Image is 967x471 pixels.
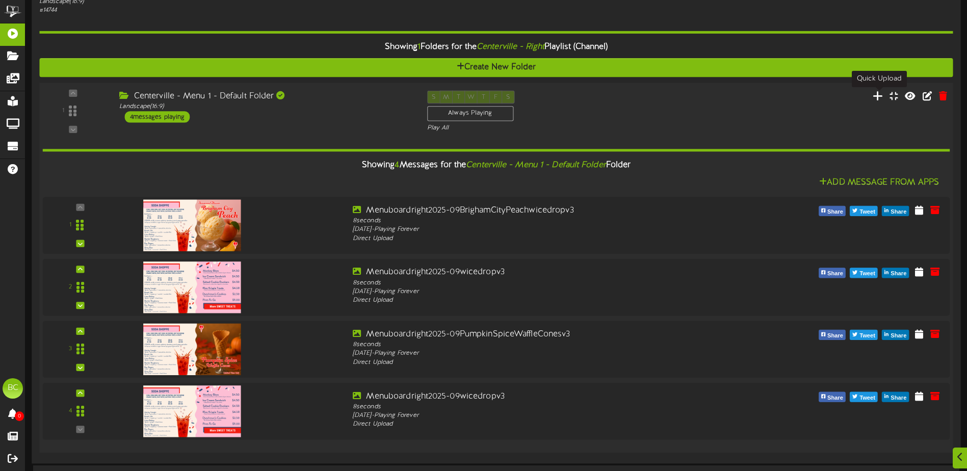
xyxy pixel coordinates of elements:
[850,330,878,340] button: Tweet
[882,392,909,402] button: Share
[353,205,715,217] div: Menuboardright2025-09BrighamCityPeachwicedropv3
[825,392,845,404] span: Share
[825,206,845,218] span: Share
[850,392,878,402] button: Tweet
[888,392,908,404] span: Share
[119,102,411,111] div: Landscape ( 16:9 )
[119,91,411,102] div: Centerville - Menu 1 - Default Folder
[35,154,957,176] div: Showing Messages for the Folder
[143,324,241,375] img: 3238cce7-8e08-40cd-87f5-ebf6e704191a.png
[353,287,715,296] div: [DATE] - Playing Forever
[353,420,715,429] div: Direct Upload
[850,268,878,278] button: Tweet
[32,36,960,58] div: Showing Folders for the Playlist (Channel)
[39,6,411,15] div: # 14744
[395,161,399,170] span: 4
[353,296,715,305] div: Direct Upload
[819,206,846,216] button: Share
[143,261,241,313] img: 7f1e568c-988c-44b1-8a38-16beb06503e1.png
[125,111,190,122] div: 4 messages playing
[15,411,24,421] span: 0
[143,385,241,437] img: a1974ec2-51ec-4842-a20d-ad932d185cae.png
[417,42,421,51] span: 1
[857,392,877,404] span: Tweet
[353,234,715,243] div: Direct Upload
[3,378,23,399] div: BC
[353,403,715,411] div: 8 seconds
[882,206,909,216] button: Share
[427,106,513,121] div: Always Playing
[353,349,715,358] div: [DATE] - Playing Forever
[353,358,715,367] div: Direct Upload
[353,411,715,420] div: [DATE] - Playing Forever
[353,267,715,278] div: Menuboardright2025-09wicedropv3
[857,269,877,280] span: Tweet
[816,176,942,189] button: Add Message From Apps
[353,225,715,234] div: [DATE] - Playing Forever
[353,217,715,225] div: 8 seconds
[825,330,845,342] span: Share
[353,390,715,402] div: Menuboardright2025-09wicedropv3
[888,206,908,218] span: Share
[882,330,909,340] button: Share
[819,392,846,402] button: Share
[825,269,845,280] span: Share
[888,269,908,280] span: Share
[888,330,908,342] span: Share
[819,330,846,340] button: Share
[819,268,846,278] button: Share
[850,206,878,216] button: Tweet
[353,329,715,341] div: Menuboardright2025-09PumpkinSpiceWaffleConesv3
[477,42,544,51] i: Centerville - Right
[353,341,715,349] div: 8 seconds
[143,200,241,251] img: fd23951c-65a5-4397-b8d2-f85832166807.png
[882,268,909,278] button: Share
[353,278,715,287] div: 8 seconds
[857,206,877,218] span: Tweet
[466,161,606,170] i: Centerville - Menu 1 - Default Folder
[39,58,953,77] button: Create New Folder
[857,330,877,342] span: Tweet
[427,124,642,133] div: Play All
